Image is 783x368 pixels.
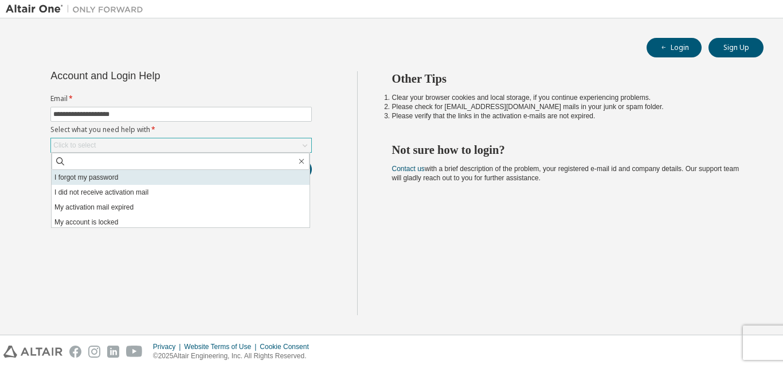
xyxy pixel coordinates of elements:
[392,93,743,102] li: Clear your browser cookies and local storage, if you continue experiencing problems.
[153,342,184,351] div: Privacy
[392,71,743,86] h2: Other Tips
[708,38,764,57] button: Sign Up
[126,346,143,358] img: youtube.svg
[392,165,425,173] a: Contact us
[88,346,100,358] img: instagram.svg
[392,165,739,182] span: with a brief description of the problem, your registered e-mail id and company details. Our suppo...
[50,94,312,103] label: Email
[260,342,315,351] div: Cookie Consent
[53,141,96,150] div: Click to select
[647,38,702,57] button: Login
[69,346,81,358] img: facebook.svg
[6,3,149,15] img: Altair One
[392,142,743,157] h2: Not sure how to login?
[50,125,312,134] label: Select what you need help with
[392,102,743,111] li: Please check for [EMAIL_ADDRESS][DOMAIN_NAME] mails in your junk or spam folder.
[51,138,311,152] div: Click to select
[50,71,260,80] div: Account and Login Help
[3,346,62,358] img: altair_logo.svg
[107,346,119,358] img: linkedin.svg
[392,111,743,121] li: Please verify that the links in the activation e-mails are not expired.
[184,342,260,351] div: Website Terms of Use
[153,351,316,361] p: © 2025 Altair Engineering, Inc. All Rights Reserved.
[52,170,310,185] li: I forgot my password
